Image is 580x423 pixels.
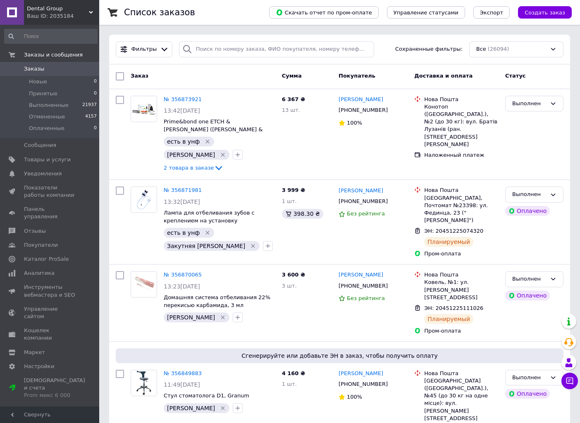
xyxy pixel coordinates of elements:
svg: Удалить метку [220,151,226,158]
span: есть в унф [167,138,200,145]
span: Новые [29,78,47,85]
span: Заказ [131,73,148,79]
span: Без рейтинга [347,210,385,217]
span: [PERSON_NAME] [167,151,215,158]
span: 100% [347,394,362,400]
a: № 356849883 [164,370,202,376]
h1: Список заказов [124,7,195,17]
a: [PERSON_NAME] [339,370,383,378]
div: Оплачено [505,389,550,399]
a: Создать заказ [510,9,572,15]
span: Кошелек компании [24,327,76,342]
span: Управление сайтом [24,305,76,320]
div: [PHONE_NUMBER] [337,281,389,291]
span: Доставка и оплата [414,73,473,79]
div: 398.30 ₴ [282,209,323,219]
span: [PERSON_NAME] [167,314,215,321]
a: Домашняя система отбеливания 22% перекисью карбамида, 3 мл [164,294,270,308]
span: Панель управления [24,206,76,220]
span: Маркет [24,349,45,356]
a: Prime&bond one ETCH & [PERSON_NAME] ([PERSON_NAME] & [PERSON_NAME]), адгезивная система, 3,5мл [164,118,273,148]
div: Оплачено [505,291,550,300]
div: Пром-оплата [424,250,499,258]
span: [PERSON_NAME] [167,405,215,411]
a: Фото товару [131,187,157,213]
span: Закутняя [PERSON_NAME] [167,243,245,249]
div: [PHONE_NUMBER] [337,196,389,207]
input: Поиск [4,29,98,44]
span: Настройки [24,363,54,370]
span: 1 шт. [282,381,297,387]
span: 13:23[DATE] [164,283,200,290]
span: 2 товара в заказе [164,165,214,171]
div: Планируемый [424,314,473,324]
div: Оплачено [505,206,550,216]
div: Нова Пошта [424,187,499,194]
span: Фильтры [131,45,157,53]
span: 0 [94,125,97,132]
svg: Удалить метку [204,138,211,145]
a: № 356871981 [164,187,202,193]
span: Товары и услуги [24,156,71,163]
img: Фото товару [131,275,157,293]
span: Экспорт [480,9,503,16]
img: Фото товару [131,370,157,396]
span: Покупатель [339,73,375,79]
span: Уведомления [24,170,62,177]
span: Создать заказ [525,9,565,16]
span: 13:32[DATE] [164,199,200,205]
span: 3 600 ₴ [282,272,305,278]
button: Создать заказ [518,6,572,19]
span: 13 шт. [282,107,300,113]
div: Конотоп ([GEOGRAPHIC_DATA].), №2 (до 30 кг): вул. Братів Лузанів (ран. [STREET_ADDRESS][PERSON_NAME] [424,103,499,148]
span: Сохраненные фильтры: [395,45,463,53]
a: [PERSON_NAME] [339,96,383,104]
span: Покупатели [24,241,58,249]
span: Лампа для отбеливания зубов с креплением на установку [164,210,255,224]
svg: Удалить метку [220,314,226,321]
input: Поиск по номеру заказа, ФИО покупателя, номеру телефона, Email, номеру накладной [179,41,374,57]
a: Фото товару [131,271,157,298]
span: Каталог ProSale [24,255,69,263]
span: Инструменты вебмастера и SEO [24,284,76,298]
div: Ковель, №1: ул. [PERSON_NAME][STREET_ADDRESS] [424,279,499,301]
span: 13:42[DATE] [164,107,200,114]
div: Нова Пошта [424,271,499,279]
a: Фото товару [131,370,157,396]
span: Сгенерируйте или добавьте ЭН в заказ, чтобы получить оплату [119,352,560,360]
span: (26094) [488,46,509,52]
span: Без рейтинга [347,295,385,301]
div: Наложенный платеж [424,151,499,159]
div: Нова Пошта [424,370,499,377]
span: 21937 [82,102,97,109]
span: Аналитика [24,269,55,277]
svg: Удалить метку [204,229,211,236]
div: Пром-оплата [424,327,499,335]
img: Фото товару [131,96,157,122]
button: Управление статусами [387,6,465,19]
div: [GEOGRAPHIC_DATA], Почтомат №23398: ул. Фединца, 23 ("[PERSON_NAME]") [424,194,499,224]
span: 0 [94,90,97,97]
a: № 356870065 [164,272,202,278]
span: Выполненные [29,102,69,109]
span: Сообщения [24,142,56,149]
div: Планируемый [424,237,473,247]
div: Выполнен [512,275,547,284]
span: 3 шт. [282,283,297,289]
a: [PERSON_NAME] [339,271,383,279]
div: Выполнен [512,373,547,382]
span: 100% [347,120,362,126]
button: Скачать отчет по пром-оплате [269,6,379,19]
span: Показатели работы компании [24,184,76,199]
svg: Удалить метку [250,243,256,249]
span: ЭН: 20451225111026 [424,305,483,311]
span: 4157 [85,113,97,121]
span: ЭН: 20451225074320 [424,228,483,234]
div: Выполнен [512,99,547,108]
span: Dental Group [27,5,89,12]
a: Стул стоматолога D1, Granum [164,392,249,399]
